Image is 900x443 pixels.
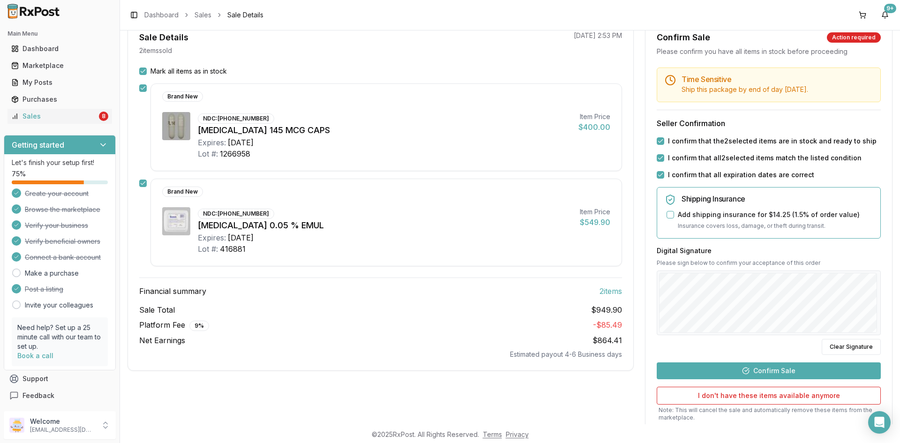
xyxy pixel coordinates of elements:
[99,112,108,121] div: 8
[12,158,108,167] p: Let's finish your setup first!
[198,209,274,219] div: NDC: [PHONE_NUMBER]
[139,350,622,359] div: Estimated payout 4-6 Business days
[657,47,881,56] div: Please confirm you have all items in stock before proceeding
[580,207,610,217] div: Item Price
[11,78,108,87] div: My Posts
[657,246,881,255] h3: Digital Signature
[30,426,95,434] p: [EMAIL_ADDRESS][DOMAIN_NAME]
[139,285,206,297] span: Financial summary
[25,253,101,262] span: Connect a bank account
[578,121,610,133] div: $400.00
[657,406,881,421] p: Note: This will cancel the sale and automatically remove these items from the marketplace.
[17,323,102,351] p: Need help? Set up a 25 minute call with our team to set up.
[228,137,254,148] div: [DATE]
[30,417,95,426] p: Welcome
[25,300,93,310] a: Invite your colleagues
[25,269,79,278] a: Make a purchase
[4,92,116,107] button: Purchases
[25,285,63,294] span: Post a listing
[162,91,203,102] div: Brand New
[11,95,108,104] div: Purchases
[682,85,808,93] span: Ship this package by end of day [DATE] .
[162,207,190,235] img: Restasis 0.05 % EMUL
[600,285,622,297] span: 2 item s
[4,387,116,404] button: Feedback
[7,91,112,108] a: Purchases
[682,195,873,203] h5: Shipping Insurance
[868,411,891,434] div: Open Intercom Messenger
[144,10,263,20] nav: breadcrumb
[227,10,263,20] span: Sale Details
[4,4,64,19] img: RxPost Logo
[25,221,88,230] span: Verify your business
[678,221,873,231] p: Insurance covers loss, damage, or theft during transit.
[578,112,610,121] div: Item Price
[668,170,814,180] label: I confirm that all expiration dates are correct
[591,304,622,315] span: $949.90
[592,336,622,345] span: $864.41
[11,112,97,121] div: Sales
[11,61,108,70] div: Marketplace
[506,430,529,438] a: Privacy
[678,210,860,219] label: Add shipping insurance for $14.25 ( 1.5 % of order value)
[220,243,246,255] div: 416881
[220,148,250,159] div: 1266958
[12,139,64,150] h3: Getting started
[144,10,179,20] a: Dashboard
[22,391,54,400] span: Feedback
[25,237,100,246] span: Verify beneficial owners
[198,148,218,159] div: Lot #:
[822,339,881,355] button: Clear Signature
[7,74,112,91] a: My Posts
[657,31,710,44] div: Confirm Sale
[593,320,622,330] span: - $85.49
[7,108,112,125] a: Sales8
[657,362,881,379] button: Confirm Sale
[139,46,172,55] p: 2 item s sold
[150,67,227,76] label: Mark all items as in stock
[4,75,116,90] button: My Posts
[228,232,254,243] div: [DATE]
[162,187,203,197] div: Brand New
[4,58,116,73] button: Marketplace
[4,370,116,387] button: Support
[574,31,622,40] p: [DATE] 2:53 PM
[198,124,571,137] div: [MEDICAL_DATA] 145 MCG CAPS
[657,387,881,405] button: I don't have these items available anymore
[668,153,862,163] label: I confirm that all 2 selected items match the listed condition
[198,232,226,243] div: Expires:
[198,243,218,255] div: Lot #:
[139,335,185,346] span: Net Earnings
[7,40,112,57] a: Dashboard
[657,259,881,267] p: Please sign below to confirm your acceptance of this order
[195,10,211,20] a: Sales
[668,136,877,146] label: I confirm that the 2 selected items are in stock and ready to ship
[162,112,190,140] img: Linzess 145 MCG CAPS
[25,189,89,198] span: Create your account
[4,109,116,124] button: Sales8
[657,118,881,129] h3: Seller Confirmation
[7,57,112,74] a: Marketplace
[139,304,175,315] span: Sale Total
[580,217,610,228] div: $549.90
[4,41,116,56] button: Dashboard
[9,418,24,433] img: User avatar
[884,4,896,13] div: 9+
[198,113,274,124] div: NDC: [PHONE_NUMBER]
[12,169,26,179] span: 75 %
[198,219,572,232] div: [MEDICAL_DATA] 0.05 % EMUL
[139,319,209,331] span: Platform Fee
[827,32,881,43] div: Action required
[877,8,892,23] button: 9+
[17,352,53,360] a: Book a call
[25,205,100,214] span: Browse the marketplace
[483,430,502,438] a: Terms
[682,75,873,83] h5: Time Sensitive
[11,44,108,53] div: Dashboard
[198,137,226,148] div: Expires:
[189,321,209,331] div: 9 %
[7,30,112,38] h2: Main Menu
[139,31,188,44] div: Sale Details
